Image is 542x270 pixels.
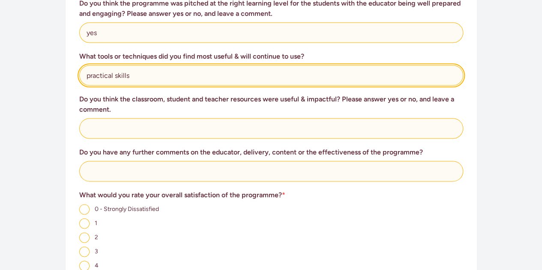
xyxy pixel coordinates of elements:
[95,205,159,213] span: 0 - Strongly Dissatisfied
[79,94,463,115] h3: Do you think the classroom, student and teacher resources were useful & impactful? Please answer ...
[95,262,99,269] span: 4
[95,234,98,241] span: 2
[79,204,90,214] input: 0 - Strongly Dissatisfied
[79,51,463,62] h3: What tools or techniques did you find most useful & will continue to use?
[79,232,90,243] input: 2
[95,220,97,227] span: 1
[79,147,463,157] h3: Do you have any further comments on the educator, delivery, content or the effectiveness of the p...
[95,248,98,255] span: 3
[79,218,90,228] input: 1
[79,246,90,257] input: 3
[79,190,463,200] h3: What would you rate your overall satisfaction of the programme?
